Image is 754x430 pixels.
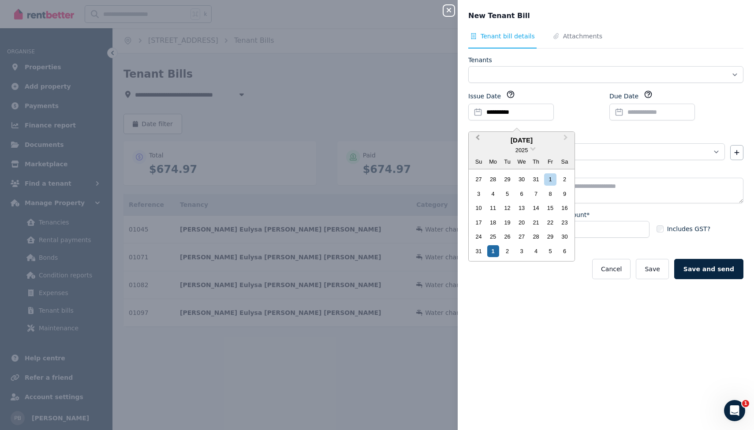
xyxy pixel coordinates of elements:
[559,217,571,228] div: Choose Saturday, August 23rd, 2025
[544,202,556,214] div: Choose Friday, August 15th, 2025
[544,156,556,168] div: Fr
[471,172,571,258] div: month 2025-08
[530,245,542,257] div: Choose Thursday, September 4th, 2025
[515,188,527,200] div: Choose Wednesday, August 6th, 2025
[530,231,542,243] div: Choose Thursday, August 28th, 2025
[487,231,499,243] div: Choose Monday, August 25th, 2025
[544,173,556,185] div: Choose Friday, August 1st, 2025
[473,245,485,257] div: Choose Sunday, August 31st, 2025
[515,173,527,185] div: Choose Wednesday, July 30th, 2025
[473,217,485,228] div: Choose Sunday, August 17th, 2025
[468,56,492,64] label: Tenants
[559,231,571,243] div: Choose Saturday, August 30th, 2025
[515,231,527,243] div: Choose Wednesday, August 27th, 2025
[559,156,571,168] div: Sa
[487,173,499,185] div: Choose Monday, July 28th, 2025
[544,231,556,243] div: Choose Friday, August 29th, 2025
[487,202,499,214] div: Choose Monday, August 11th, 2025
[544,217,556,228] div: Choose Friday, August 22nd, 2025
[515,202,527,214] div: Choose Wednesday, August 13th, 2025
[563,32,602,41] span: Attachments
[501,188,513,200] div: Choose Tuesday, August 5th, 2025
[742,400,749,407] span: 1
[515,156,527,168] div: We
[724,400,745,421] iframe: Intercom live chat
[515,147,528,153] span: 2025
[530,202,542,214] div: Choose Thursday, August 14th, 2025
[530,156,542,168] div: Th
[468,92,501,101] label: Issue Date
[559,245,571,257] div: Choose Saturday, September 6th, 2025
[530,173,542,185] div: Choose Thursday, July 31st, 2025
[468,11,530,21] span: New Tenant Bill
[473,202,485,214] div: Choose Sunday, August 10th, 2025
[544,245,556,257] div: Choose Friday, September 5th, 2025
[559,202,571,214] div: Choose Saturday, August 16th, 2025
[674,259,743,279] button: Save and send
[473,188,485,200] div: Choose Sunday, August 3rd, 2025
[560,133,574,147] button: Next Month
[592,259,631,279] button: Cancel
[487,156,499,168] div: Mo
[562,210,590,219] label: Amount*
[501,231,513,243] div: Choose Tuesday, August 26th, 2025
[501,202,513,214] div: Choose Tuesday, August 12th, 2025
[657,225,664,232] input: Includes GST?
[501,173,513,185] div: Choose Tuesday, July 29th, 2025
[501,156,513,168] div: Tu
[636,259,668,279] button: Save
[501,217,513,228] div: Choose Tuesday, August 19th, 2025
[487,245,499,257] div: Choose Monday, September 1st, 2025
[609,92,638,101] label: Due Date
[487,188,499,200] div: Choose Monday, August 4th, 2025
[667,224,710,233] span: Includes GST?
[487,217,499,228] div: Choose Monday, August 18th, 2025
[501,245,513,257] div: Choose Tuesday, September 2nd, 2025
[515,217,527,228] div: Choose Wednesday, August 20th, 2025
[530,188,542,200] div: Choose Thursday, August 7th, 2025
[473,231,485,243] div: Choose Sunday, August 24th, 2025
[473,173,485,185] div: Choose Sunday, July 27th, 2025
[559,188,571,200] div: Choose Saturday, August 9th, 2025
[530,217,542,228] div: Choose Thursday, August 21st, 2025
[469,135,575,146] div: [DATE]
[515,245,527,257] div: Choose Wednesday, September 3rd, 2025
[473,156,485,168] div: Su
[481,32,535,41] span: Tenant bill details
[470,133,484,147] button: Previous Month
[468,32,743,49] nav: Tabs
[544,188,556,200] div: Choose Friday, August 8th, 2025
[559,173,571,185] div: Choose Saturday, August 2nd, 2025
